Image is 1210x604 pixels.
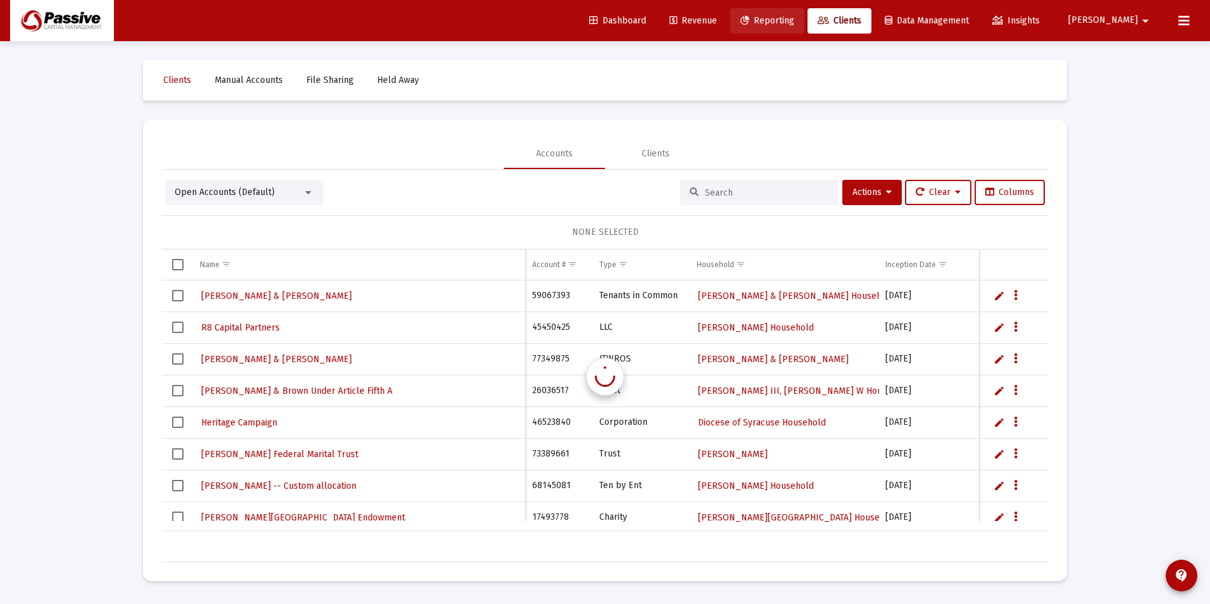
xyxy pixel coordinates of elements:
[916,187,961,198] span: Clear
[162,249,1048,562] div: Data grid
[852,187,892,198] span: Actions
[201,481,356,491] span: [PERSON_NAME] -- Custom allocation
[975,249,1167,280] td: Column Balance
[532,260,566,270] div: Account #
[698,354,849,365] span: [PERSON_NAME] & [PERSON_NAME]
[200,445,359,463] a: [PERSON_NAME] Federal Marital Trust
[593,375,690,406] td: Trust
[200,382,394,400] a: [PERSON_NAME] & Brown Under Article Fifth A
[730,8,804,34] a: Reporting
[618,260,628,269] span: Show filter options for column 'Type'
[975,406,1167,438] td: $25,345,235.74
[593,249,690,280] td: Column Type
[818,15,861,26] span: Clients
[296,68,364,93] a: File Sharing
[994,417,1005,428] a: Edit
[536,148,573,160] div: Accounts
[905,180,971,205] button: Clear
[201,291,352,301] span: [PERSON_NAME] & [PERSON_NAME]
[975,280,1167,312] td: $130,959,961.90
[690,249,879,280] td: Column Household
[994,448,1005,460] a: Edit
[994,480,1005,491] a: Edit
[697,287,896,305] a: [PERSON_NAME] & [PERSON_NAME] Household
[1174,568,1189,583] mat-icon: contact_support
[175,187,275,198] span: Open Accounts (Default)
[698,512,898,523] span: [PERSON_NAME][GEOGRAPHIC_DATA] Household
[698,481,814,491] span: [PERSON_NAME] Household
[994,512,1005,523] a: Edit
[698,449,768,460] span: [PERSON_NAME]
[975,438,1167,470] td: $18,672,365.21
[697,477,815,495] a: [PERSON_NAME] Household
[194,249,526,280] td: Column Name
[201,386,392,396] span: [PERSON_NAME] & Brown Under Article Fifth A
[172,290,184,301] div: Select row
[172,353,184,365] div: Select row
[172,417,184,428] div: Select row
[593,438,690,470] td: Trust
[306,75,354,85] span: File Sharing
[994,322,1005,333] a: Edit
[172,322,184,333] div: Select row
[201,354,352,365] span: [PERSON_NAME] & [PERSON_NAME]
[201,512,405,523] span: [PERSON_NAME][GEOGRAPHIC_DATA] Endowment
[593,406,690,438] td: Corporation
[705,187,829,198] input: Search
[879,501,975,533] td: [DATE]
[172,512,184,523] div: Select row
[526,280,593,312] td: 59067393
[593,280,690,312] td: Tenants in Common
[200,287,353,305] a: [PERSON_NAME] & [PERSON_NAME]
[200,350,353,368] a: [PERSON_NAME] & [PERSON_NAME]
[698,322,814,333] span: [PERSON_NAME] Household
[172,226,1038,239] div: NONE SELECTED
[579,8,656,34] a: Dashboard
[670,15,717,26] span: Revenue
[221,260,231,269] span: Show filter options for column 'Name'
[885,260,936,270] div: Inception Date
[172,480,184,491] div: Select row
[367,68,429,93] a: Held Away
[992,15,1040,26] span: Insights
[204,68,293,93] a: Manual Accounts
[697,260,734,270] div: Household
[593,470,690,501] td: Ten by Ent
[982,8,1050,34] a: Insights
[697,445,769,463] a: [PERSON_NAME]
[697,318,815,337] a: [PERSON_NAME] Household
[994,385,1005,396] a: Edit
[200,318,281,337] a: R8 Capital Partners
[20,8,104,34] img: Dashboard
[153,68,201,93] a: Clients
[975,470,1167,501] td: $16,424,355.79
[879,406,975,438] td: [DATE]
[526,470,593,501] td: 68145081
[975,311,1167,343] td: $37,944,060.09
[740,15,794,26] span: Reporting
[875,8,979,34] a: Data Management
[172,259,184,270] div: Select all
[172,448,184,460] div: Select row
[994,353,1005,365] a: Edit
[163,75,191,85] span: Clients
[697,508,899,527] a: [PERSON_NAME][GEOGRAPHIC_DATA] Household
[697,413,827,432] a: Diocese of Syracuse Household
[975,343,1167,375] td: $31,887,896.42
[1138,8,1153,34] mat-icon: arrow_drop_down
[985,187,1034,198] span: Columns
[377,75,419,85] span: Held Away
[698,291,895,301] span: [PERSON_NAME] & [PERSON_NAME] Household
[526,343,593,375] td: 77349875
[526,438,593,470] td: 73389661
[697,350,850,368] a: [PERSON_NAME] & [PERSON_NAME]
[200,413,278,432] a: Heritage Campaign
[526,406,593,438] td: 46523840
[879,280,975,312] td: [DATE]
[172,385,184,396] div: Select row
[526,375,593,406] td: 26036517
[879,343,975,375] td: [DATE]
[736,260,745,269] span: Show filter options for column 'Household'
[526,501,593,533] td: 17493778
[808,8,871,34] a: Clients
